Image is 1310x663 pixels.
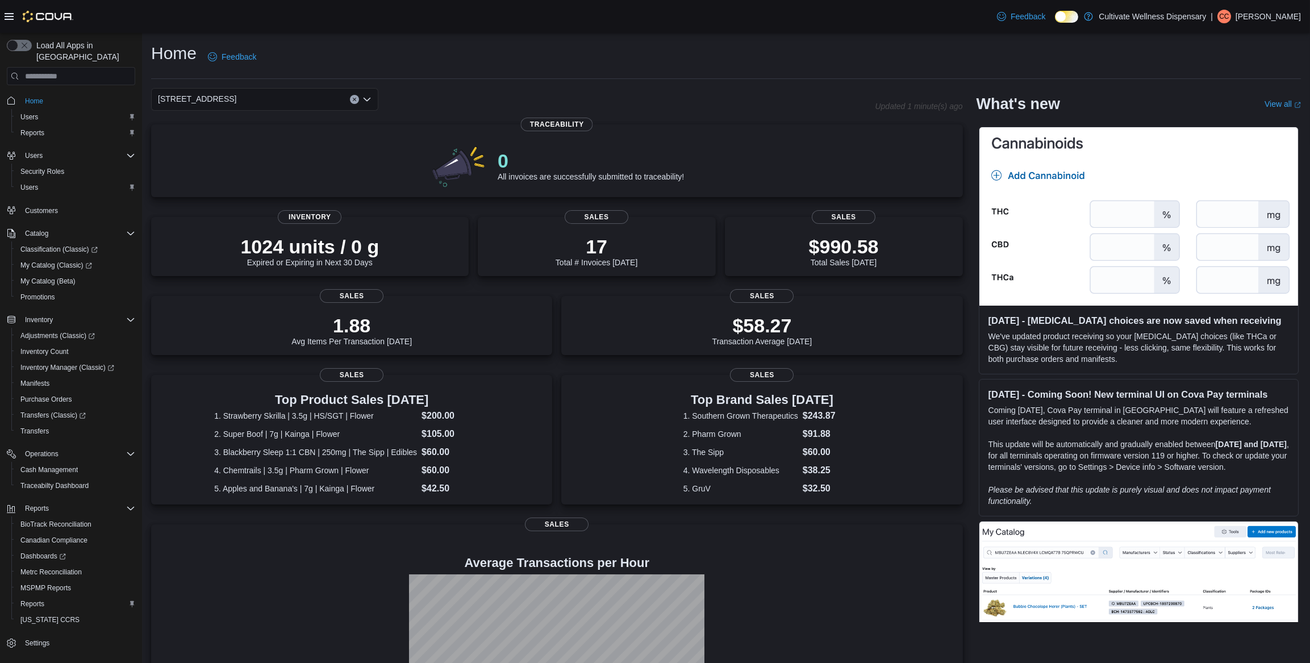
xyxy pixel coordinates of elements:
[988,389,1289,400] h3: [DATE] - Coming Soon! New terminal UI on Cova Pay terminals
[16,181,135,194] span: Users
[1217,10,1231,23] div: Christopher Cochran
[556,235,637,267] div: Total # Invoices [DATE]
[556,235,637,258] p: 17
[1211,10,1213,23] p: |
[11,580,140,596] button: MSPMP Reports
[16,274,80,288] a: My Catalog (Beta)
[11,423,140,439] button: Transfers
[683,393,841,407] h3: Top Brand Sales [DATE]
[11,289,140,305] button: Promotions
[16,549,70,563] a: Dashboards
[222,51,256,62] span: Feedback
[16,613,135,627] span: Washington CCRS
[875,102,962,111] p: Updated 1 minute(s) ago
[16,243,135,256] span: Classification (Classic)
[25,504,49,513] span: Reports
[20,447,135,461] span: Operations
[16,258,97,272] a: My Catalog (Classic)
[11,164,140,180] button: Security Roles
[20,502,53,515] button: Reports
[20,481,89,490] span: Traceabilty Dashboard
[16,479,135,493] span: Traceabilty Dashboard
[803,409,841,423] dd: $243.87
[214,410,417,422] dt: 1. Strawberry Skrilla | 3.5g | HS/SGT | Flower
[683,428,798,440] dt: 2. Pharm Grown
[16,408,135,422] span: Transfers (Classic)
[11,564,140,580] button: Metrc Reconciliation
[16,408,90,422] a: Transfers (Classic)
[20,552,66,561] span: Dashboards
[20,277,76,286] span: My Catalog (Beta)
[803,464,841,477] dd: $38.25
[16,110,135,124] span: Users
[23,11,73,22] img: Cova
[1265,99,1301,109] a: View allExternal link
[214,483,417,494] dt: 5. Apples and Banana's | 7g | Kainga | Flower
[20,227,135,240] span: Catalog
[20,379,49,388] span: Manifests
[11,478,140,494] button: Traceabilty Dashboard
[20,636,54,650] a: Settings
[988,315,1289,326] h3: [DATE] - [MEDICAL_DATA] choices are now saved when receiving
[20,93,135,107] span: Home
[20,331,95,340] span: Adjustments (Classic)
[16,424,53,438] a: Transfers
[16,274,135,288] span: My Catalog (Beta)
[11,596,140,612] button: Reports
[683,410,798,422] dt: 1. Southern Grown Therapeutics
[988,485,1271,506] em: Please be advised that this update is purely visual and does not impact payment functionality.
[16,377,54,390] a: Manifests
[16,345,135,358] span: Inventory Count
[25,639,49,648] span: Settings
[20,568,82,577] span: Metrc Reconciliation
[683,465,798,476] dt: 4. Wavelength Disposables
[11,360,140,376] a: Inventory Manager (Classic)
[20,583,71,593] span: MSPMP Reports
[565,210,628,224] span: Sales
[16,597,49,611] a: Reports
[16,613,84,627] a: [US_STATE] CCRS
[11,376,140,391] button: Manifests
[16,597,135,611] span: Reports
[291,314,412,346] div: Avg Items Per Transaction [DATE]
[20,167,64,176] span: Security Roles
[812,210,875,224] span: Sales
[16,110,43,124] a: Users
[32,40,135,62] span: Load All Apps in [GEOGRAPHIC_DATA]
[20,94,48,108] a: Home
[320,289,383,303] span: Sales
[11,125,140,141] button: Reports
[20,599,44,608] span: Reports
[422,464,489,477] dd: $60.00
[422,409,489,423] dd: $200.00
[16,126,49,140] a: Reports
[525,518,589,531] span: Sales
[16,533,135,547] span: Canadian Compliance
[11,344,140,360] button: Inventory Count
[16,565,135,579] span: Metrc Reconciliation
[20,227,53,240] button: Catalog
[20,112,38,122] span: Users
[25,315,53,324] span: Inventory
[240,235,379,258] p: 1024 units / 0 g
[20,520,91,529] span: BioTrack Reconciliation
[11,407,140,423] a: Transfers (Classic)
[20,204,62,218] a: Customers
[11,462,140,478] button: Cash Management
[11,180,140,195] button: Users
[422,427,489,441] dd: $105.00
[992,5,1050,28] a: Feedback
[20,149,47,162] button: Users
[240,235,379,267] div: Expired or Expiring in Next 30 Days
[16,329,99,343] a: Adjustments (Classic)
[11,109,140,125] button: Users
[291,314,412,337] p: 1.88
[2,446,140,462] button: Operations
[712,314,812,337] p: $58.27
[20,293,55,302] span: Promotions
[16,345,73,358] a: Inventory Count
[730,368,794,382] span: Sales
[2,312,140,328] button: Inventory
[11,548,140,564] a: Dashboards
